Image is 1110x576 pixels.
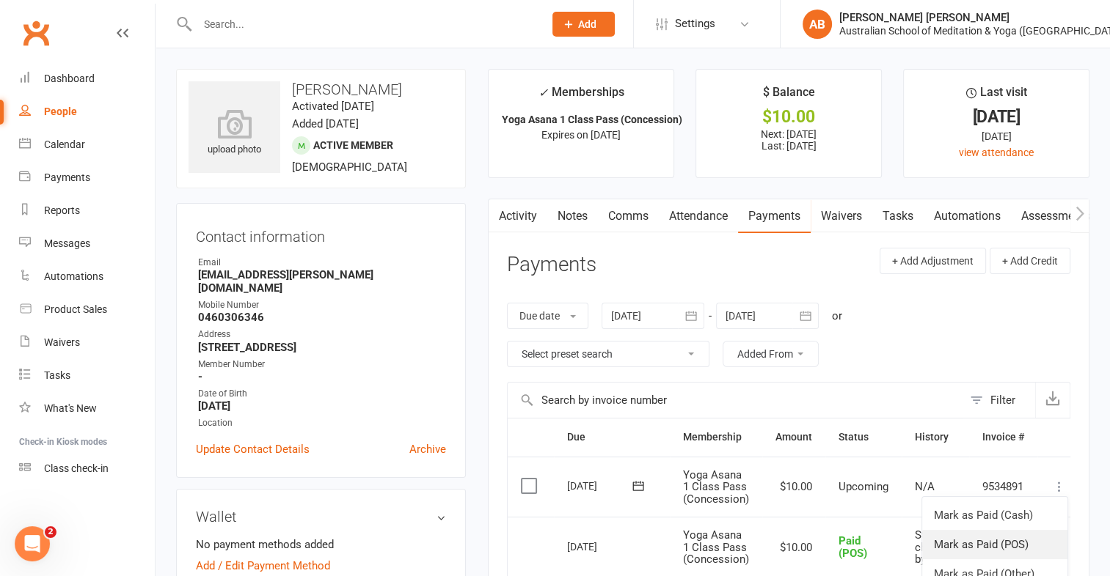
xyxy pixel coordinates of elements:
[922,501,1067,530] a: Mark as Paid (Cash)
[18,15,54,51] a: Clubworx
[965,83,1026,109] div: Last visit
[44,336,80,348] div: Waivers
[659,199,738,233] a: Attendance
[917,109,1076,125] div: [DATE]
[19,452,155,485] a: Class kiosk mode
[709,128,868,152] p: Next: [DATE] Last: [DATE]
[44,204,80,216] div: Reports
[902,418,969,456] th: History
[723,341,819,367] button: Added From
[19,95,155,128] a: People
[189,81,453,97] h3: [PERSON_NAME]
[45,526,56,538] span: 2
[763,83,815,109] div: $ Balance
[19,161,155,194] a: Payments
[683,528,749,566] span: Yoga Asana 1 Class Pass (Concession)
[44,402,97,414] div: What's New
[44,369,70,381] div: Tasks
[922,530,1067,559] a: Mark as Paid (POS)
[292,100,374,113] time: Activated [DATE]
[738,199,811,233] a: Payments
[675,7,715,40] span: Settings
[19,260,155,293] a: Automations
[709,109,868,125] div: $10.00
[872,199,924,233] a: Tasks
[19,326,155,359] a: Waivers
[19,194,155,227] a: Reports
[683,468,749,506] span: Yoga Asana 1 Class Pass (Concession)
[990,391,1015,409] div: Filter
[44,270,103,282] div: Automations
[917,128,1076,144] div: [DATE]
[44,106,77,117] div: People
[198,298,446,312] div: Mobile Number
[598,199,659,233] a: Comms
[196,223,446,245] h3: Contact information
[19,227,155,260] a: Messages
[292,117,359,130] time: Added [DATE]
[44,462,109,474] div: Class check-in
[196,536,446,553] li: No payment methods added
[198,311,446,324] strong: 0460306346
[554,418,670,456] th: Due
[541,129,621,141] span: Expires on [DATE]
[507,303,588,329] button: Due date
[44,303,107,315] div: Product Sales
[44,171,90,183] div: Payments
[915,480,935,493] span: N/A
[189,109,280,158] div: upload photo
[803,10,832,39] div: AB
[19,359,155,392] a: Tasks
[19,62,155,95] a: Dashboard
[19,392,155,425] a: What's New
[959,147,1034,158] a: view attendance
[198,387,446,401] div: Date of Birth
[552,12,615,37] button: Add
[198,328,446,341] div: Address
[44,139,85,150] div: Calendar
[825,418,902,456] th: Status
[313,139,393,151] span: Active member
[198,256,446,270] div: Email
[196,557,330,575] a: Add / Edit Payment Method
[508,383,963,418] input: Search by invoice number
[969,418,1037,456] th: Invoice #
[963,383,1035,418] button: Filter
[578,18,596,30] span: Add
[567,535,635,558] div: [DATE]
[915,528,956,566] span: Status changed by user
[538,86,548,100] i: ✓
[839,480,888,493] span: Upcoming
[762,418,825,456] th: Amount
[507,254,596,276] h3: Payments
[193,14,533,34] input: Search...
[670,418,762,456] th: Membership
[567,474,635,497] div: [DATE]
[832,307,842,325] div: or
[196,509,446,525] h3: Wallet
[198,268,446,295] strong: [EMAIL_ADDRESS][PERSON_NAME][DOMAIN_NAME]
[44,237,90,249] div: Messages
[15,526,50,561] iframe: Intercom live chat
[839,534,867,560] span: Paid (POS)
[547,199,598,233] a: Notes
[198,399,446,413] strong: [DATE]
[198,416,446,430] div: Location
[198,341,446,354] strong: [STREET_ADDRESS]
[1011,199,1100,233] a: Assessments
[198,358,446,372] div: Member Number
[969,457,1037,517] td: 9534891
[44,73,95,84] div: Dashboard
[292,160,407,174] span: [DEMOGRAPHIC_DATA]
[489,199,547,233] a: Activity
[502,114,682,125] strong: Yoga Asana 1 Class Pass (Concession)
[990,248,1070,274] button: + Add Credit
[196,440,310,458] a: Update Contact Details
[198,370,446,383] strong: -
[924,199,1011,233] a: Automations
[19,293,155,326] a: Product Sales
[811,199,872,233] a: Waivers
[409,440,446,458] a: Archive
[762,457,825,517] td: $10.00
[880,248,986,274] button: + Add Adjustment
